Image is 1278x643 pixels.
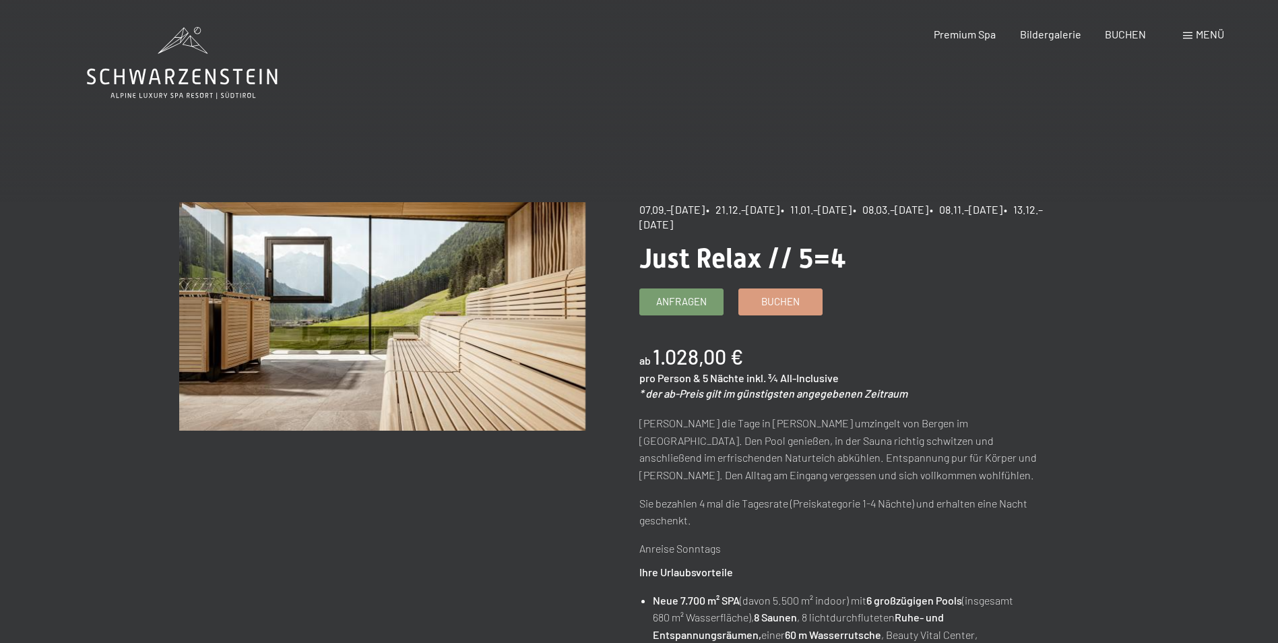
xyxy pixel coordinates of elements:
b: 1.028,00 € [653,344,743,369]
strong: 60 m Wasserrutsche [785,628,881,641]
span: Menü [1196,28,1224,40]
a: Anfragen [640,289,723,315]
span: pro Person & [639,371,701,384]
a: Premium Spa [934,28,996,40]
em: * der ab-Preis gilt im günstigsten angegebenen Zeitraum [639,387,907,400]
span: 5 Nächte [703,371,744,384]
img: Just Relax // 5=4 [179,202,585,431]
a: BUCHEN [1105,28,1146,40]
span: 07.09.–[DATE] [639,203,705,216]
p: Anreise Sonntags [639,540,1046,557]
span: Anfragen [656,295,707,309]
a: Bildergalerie [1020,28,1081,40]
span: • 08.03.–[DATE] [853,203,928,216]
strong: Neue 7.700 m² SPA [653,594,740,607]
span: inkl. ¾ All-Inclusive [746,371,839,384]
p: Sie bezahlen 4 mal die Tagesrate (Preiskategorie 1-4 Nächte) und erhalten eine Nacht geschenkt. [639,495,1046,529]
span: • 21.12.–[DATE] [706,203,779,216]
span: ab [639,354,651,367]
strong: 8 Saunen [754,611,797,623]
a: Buchen [739,289,822,315]
span: Buchen [761,295,800,309]
strong: Ihre Urlaubsvorteile [639,565,733,578]
span: • 08.11.–[DATE] [930,203,1002,216]
span: • 11.01.–[DATE] [781,203,852,216]
p: [PERSON_NAME] die Tage in [PERSON_NAME] umzingelt von Bergen im [GEOGRAPHIC_DATA]. Den Pool genie... [639,415,1046,483]
span: Just Relax // 5=4 [639,243,846,274]
strong: 6 großzügigen Pools [866,594,962,607]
